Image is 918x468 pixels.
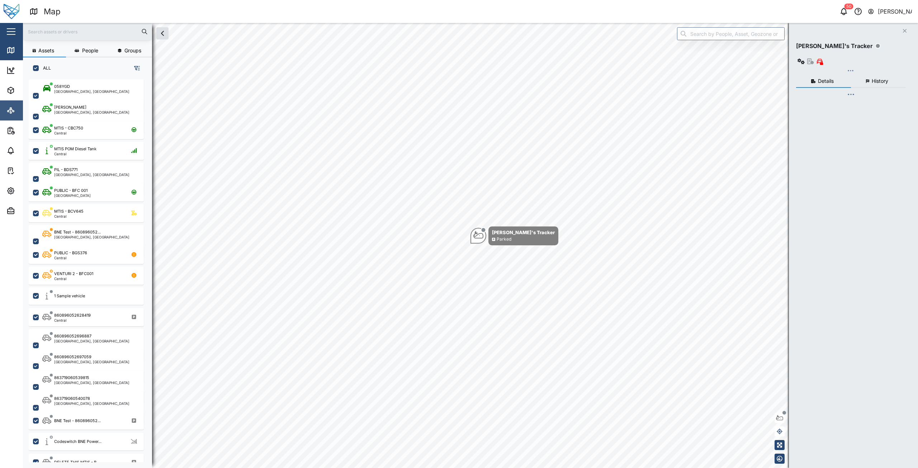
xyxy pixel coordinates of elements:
[54,333,91,339] div: 860896052696887
[54,439,101,445] div: Codeswitch BNE Power...
[54,104,86,110] div: [PERSON_NAME]
[54,418,101,424] div: BNE Test - 860896052...
[39,65,51,71] label: ALL
[54,318,91,322] div: Central
[54,293,85,299] div: 1 Sample vehicle
[19,187,44,195] div: Settings
[38,48,54,53] span: Assets
[54,125,83,131] div: MTIS - CBC750
[54,250,87,256] div: PUBLIC - BGS376
[54,194,91,197] div: [GEOGRAPHIC_DATA]
[23,23,918,468] canvas: Map
[497,236,511,243] div: Parked
[29,77,152,462] div: grid
[867,6,912,16] button: [PERSON_NAME]
[54,167,77,173] div: PIL - BDS771
[54,256,87,260] div: Central
[54,173,129,176] div: [GEOGRAPHIC_DATA], [GEOGRAPHIC_DATA]
[54,214,84,218] div: Central
[54,339,129,343] div: [GEOGRAPHIC_DATA], [GEOGRAPHIC_DATA]
[54,375,89,381] div: 863719060539815
[54,146,96,152] div: MTIS POM Diesel Tank
[54,90,129,93] div: [GEOGRAPHIC_DATA], [GEOGRAPHIC_DATA]
[818,79,834,84] span: Details
[844,4,853,9] div: 50
[19,46,35,54] div: Map
[54,110,129,114] div: [GEOGRAPHIC_DATA], [GEOGRAPHIC_DATA]
[27,26,148,37] input: Search assets or drivers
[82,48,98,53] span: People
[54,208,84,214] div: MTIS - BCV645
[54,229,101,235] div: BNE Test - 860896052...
[677,27,785,40] input: Search by People, Asset, Geozone or Place
[54,235,129,239] div: [GEOGRAPHIC_DATA], [GEOGRAPHIC_DATA]
[492,229,555,236] div: [PERSON_NAME]'s Tracker
[19,66,51,74] div: Dashboard
[54,84,70,90] div: 058YGD
[54,402,129,405] div: [GEOGRAPHIC_DATA], [GEOGRAPHIC_DATA]
[54,271,93,277] div: VENTURI 2 - BFC001
[54,360,129,364] div: [GEOGRAPHIC_DATA], [GEOGRAPHIC_DATA]
[54,152,96,156] div: Central
[19,127,43,134] div: Reports
[54,354,91,360] div: 860896052697059
[872,79,888,84] span: History
[54,131,83,135] div: Central
[4,4,19,19] img: Main Logo
[19,107,36,114] div: Sites
[54,381,129,384] div: [GEOGRAPHIC_DATA], [GEOGRAPHIC_DATA]
[54,312,91,318] div: 860896052628419
[54,459,100,465] div: DELETE THIS MTIS - B...
[19,86,41,94] div: Assets
[470,226,558,245] div: Map marker
[54,277,93,280] div: Central
[19,207,40,215] div: Admin
[19,147,41,155] div: Alarms
[796,42,873,51] div: [PERSON_NAME]'s Tracker
[44,5,61,18] div: Map
[19,167,38,175] div: Tasks
[124,48,141,53] span: Groups
[878,7,912,16] div: [PERSON_NAME]
[54,188,87,194] div: PUBLIC - BFC 001
[54,396,90,402] div: 863719060540078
